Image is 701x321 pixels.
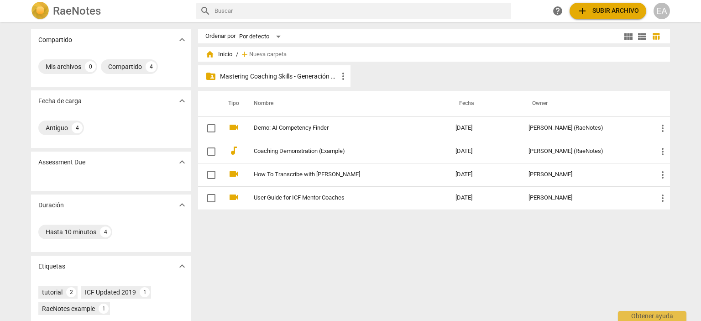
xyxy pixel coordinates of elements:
img: Logo [31,2,49,20]
div: 2 [66,287,76,297]
p: Fecha de carga [38,96,82,106]
td: [DATE] [448,163,522,186]
div: Ordenar por [205,33,235,40]
p: Assessment Due [38,158,85,167]
div: Antiguo [46,123,68,132]
span: videocam [228,122,239,133]
a: LogoRaeNotes [31,2,189,20]
span: / [236,51,238,58]
span: expand_more [177,157,188,168]
div: [PERSON_NAME] (RaeNotes) [528,125,643,132]
div: Obtener ayuda [618,311,686,321]
div: 1 [140,287,150,297]
p: Etiquetas [38,262,65,271]
span: more_vert [657,169,668,180]
p: Compartido [38,35,72,45]
th: Nombre [243,91,448,116]
a: User Guide for ICF Mentor Coaches [254,195,423,201]
div: 4 [72,122,83,133]
button: Mostrar más [175,198,189,212]
input: Buscar [214,4,507,18]
span: more_vert [338,71,349,82]
a: Coaching Demonstration (Example) [254,148,423,155]
span: expand_more [177,200,188,210]
div: Compartido [108,62,142,71]
button: Mostrar más [175,94,189,108]
span: help [552,5,563,16]
a: Demo: AI Competency Finder [254,125,423,132]
a: Obtener ayuda [549,3,566,19]
th: Owner [521,91,650,116]
span: Nueva carpeta [249,51,287,58]
span: search [200,5,211,16]
div: ICF Updated 2019 [85,288,136,297]
span: Inicio [205,50,232,59]
th: Fecha [448,91,522,116]
span: home [205,50,214,59]
span: videocam [228,168,239,179]
button: Tabla [649,30,663,43]
div: [PERSON_NAME] [528,171,643,178]
div: Mis archivos [46,62,81,71]
td: [DATE] [448,116,522,140]
div: 0 [85,61,96,72]
div: Hasta 10 minutos [46,227,96,237]
span: more_vert [657,146,668,157]
span: folder_shared [205,71,216,82]
button: Subir [570,3,646,19]
span: view_module [623,31,634,42]
div: Por defecto [239,29,284,44]
p: Mastering Coaching Skills - Generación 32 [220,72,338,81]
a: How To Transcribe with [PERSON_NAME] [254,171,423,178]
button: Mostrar más [175,259,189,273]
div: [PERSON_NAME] [528,195,643,201]
div: tutorial [42,288,63,297]
button: Mostrar más [175,155,189,169]
span: audiotrack [228,145,239,156]
span: add [577,5,588,16]
span: videocam [228,192,239,203]
span: add [240,50,249,59]
div: [PERSON_NAME] (RaeNotes) [528,148,643,155]
p: Duración [38,200,64,210]
span: more_vert [657,193,668,204]
button: Lista [635,30,649,43]
button: Mostrar más [175,33,189,47]
th: Tipo [221,91,243,116]
div: RaeNotes example [42,304,95,313]
span: expand_more [177,261,188,272]
td: [DATE] [448,140,522,163]
button: EA [654,3,670,19]
div: 1 [99,304,109,314]
span: Subir archivo [577,5,639,16]
span: view_list [637,31,648,42]
span: expand_more [177,34,188,45]
div: 4 [146,61,157,72]
div: 4 [100,226,111,237]
span: expand_more [177,95,188,106]
span: table_chart [652,32,660,41]
button: Cuadrícula [622,30,635,43]
h2: RaeNotes [53,5,101,17]
span: more_vert [657,123,668,134]
td: [DATE] [448,186,522,210]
